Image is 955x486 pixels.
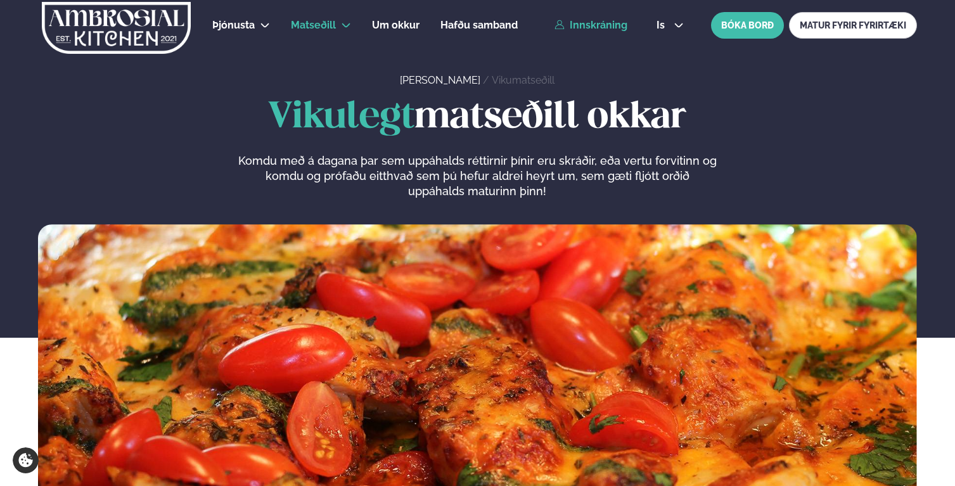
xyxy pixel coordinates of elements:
img: logo [41,2,192,54]
span: Matseðill [291,19,336,31]
button: is [646,20,694,30]
a: Cookie settings [13,447,39,473]
a: [PERSON_NAME] [400,74,480,86]
a: Þjónusta [212,18,255,33]
span: Um okkur [372,19,420,31]
a: Vikumatseðill [492,74,554,86]
h1: matseðill okkar [38,98,917,138]
span: is [657,20,669,30]
a: Innskráning [554,20,627,31]
span: Vikulegt [268,100,414,135]
span: / [483,74,492,86]
a: Hafðu samband [440,18,518,33]
a: MATUR FYRIR FYRIRTÆKI [789,12,917,39]
button: BÓKA BORÐ [711,12,784,39]
a: Um okkur [372,18,420,33]
span: Þjónusta [212,19,255,31]
p: Komdu með á dagana þar sem uppáhalds réttirnir þínir eru skráðir, eða vertu forvitinn og komdu og... [238,153,717,199]
span: Hafðu samband [440,19,518,31]
a: Matseðill [291,18,336,33]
